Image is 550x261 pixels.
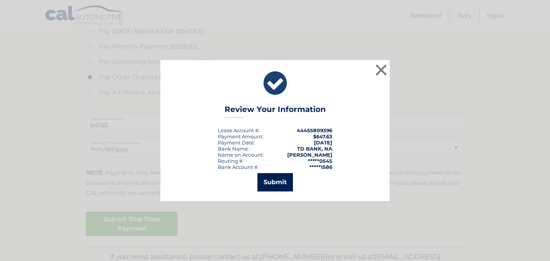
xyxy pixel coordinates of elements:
div: Name on Account: [218,152,264,158]
div: Payment Amount: [218,133,264,139]
strong: 44455809396 [297,127,332,133]
button: Submit [257,173,293,191]
h3: Review Your Information [225,105,326,118]
div: Bank Name: [218,146,249,152]
div: Routing #: [218,158,244,164]
div: : [218,139,255,146]
button: × [374,62,389,78]
strong: [PERSON_NAME] [287,152,332,158]
div: Lease Account #: [218,127,260,133]
span: $647.63 [313,133,332,139]
span: [DATE] [314,139,332,146]
span: Payment Date [218,139,254,146]
div: Bank Account #: [218,164,259,170]
strong: TD BANK, NA [297,146,332,152]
